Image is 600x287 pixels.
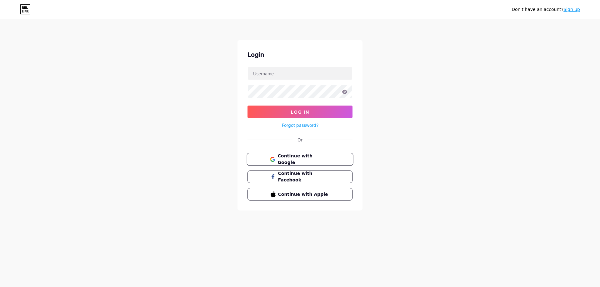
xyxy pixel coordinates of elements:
[247,50,352,59] div: Login
[278,170,330,183] span: Continue with Facebook
[291,109,309,115] span: Log In
[247,171,352,183] button: Continue with Facebook
[277,153,330,166] span: Continue with Google
[247,153,353,166] button: Continue with Google
[297,136,302,143] div: Or
[247,153,352,166] a: Continue with Google
[248,67,352,80] input: Username
[247,106,352,118] button: Log In
[512,6,580,13] div: Don't have an account?
[282,122,318,128] a: Forgot password?
[563,7,580,12] a: Sign up
[247,188,352,200] button: Continue with Apple
[278,191,330,198] span: Continue with Apple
